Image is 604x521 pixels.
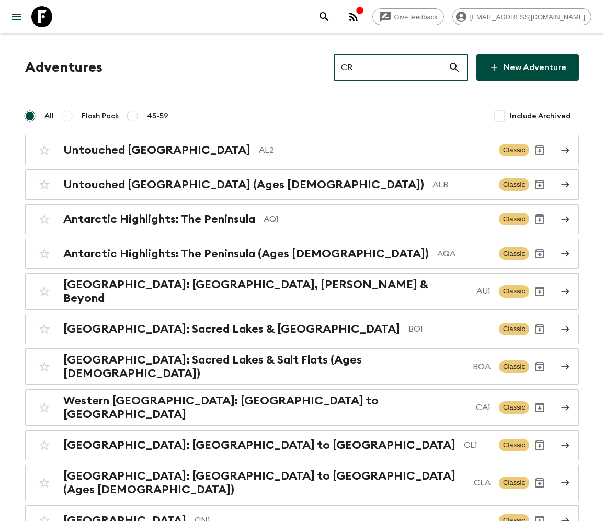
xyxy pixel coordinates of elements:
[529,397,550,418] button: Archive
[6,6,27,27] button: menu
[499,178,529,191] span: Classic
[25,204,579,234] a: Antarctic Highlights: The PeninsulaAQ1ClassicArchive
[529,209,550,230] button: Archive
[25,239,579,269] a: Antarctic Highlights: The Peninsula (Ages [DEMOGRAPHIC_DATA])AQAClassicArchive
[408,323,491,335] p: BO1
[25,135,579,165] a: Untouched [GEOGRAPHIC_DATA]AL2ClassicArchive
[529,356,550,377] button: Archive
[529,435,550,456] button: Archive
[464,439,491,451] p: CL1
[25,273,579,310] a: [GEOGRAPHIC_DATA]: [GEOGRAPHIC_DATA], [PERSON_NAME] & BeyondAU1ClassicArchive
[44,111,54,121] span: All
[389,13,443,21] span: Give feedback
[259,144,491,156] p: AL2
[529,243,550,264] button: Archive
[499,401,529,414] span: Classic
[63,278,468,305] h2: [GEOGRAPHIC_DATA]: [GEOGRAPHIC_DATA], [PERSON_NAME] & Beyond
[334,53,448,82] input: e.g. AR1, Argentina
[63,178,424,191] h2: Untouched [GEOGRAPHIC_DATA] (Ages [DEMOGRAPHIC_DATA])
[499,213,529,225] span: Classic
[63,322,400,336] h2: [GEOGRAPHIC_DATA]: Sacred Lakes & [GEOGRAPHIC_DATA]
[499,285,529,298] span: Classic
[63,353,464,380] h2: [GEOGRAPHIC_DATA]: Sacred Lakes & Salt Flats (Ages [DEMOGRAPHIC_DATA])
[476,401,491,414] p: CA1
[529,140,550,161] button: Archive
[499,247,529,260] span: Classic
[264,213,491,225] p: AQ1
[25,430,579,460] a: [GEOGRAPHIC_DATA]: [GEOGRAPHIC_DATA] to [GEOGRAPHIC_DATA]CL1ClassicArchive
[529,472,550,493] button: Archive
[25,348,579,385] a: [GEOGRAPHIC_DATA]: Sacred Lakes & Salt Flats (Ages [DEMOGRAPHIC_DATA])BOAClassicArchive
[63,143,250,157] h2: Untouched [GEOGRAPHIC_DATA]
[473,360,491,373] p: BOA
[63,212,255,226] h2: Antarctic Highlights: The Peninsula
[25,57,102,78] h1: Adventures
[476,285,491,298] p: AU1
[63,247,429,260] h2: Antarctic Highlights: The Peninsula (Ages [DEMOGRAPHIC_DATA])
[314,6,335,27] button: search adventures
[529,174,550,195] button: Archive
[499,360,529,373] span: Classic
[432,178,491,191] p: ALB
[372,8,444,25] a: Give feedback
[63,438,455,452] h2: [GEOGRAPHIC_DATA]: [GEOGRAPHIC_DATA] to [GEOGRAPHIC_DATA]
[499,144,529,156] span: Classic
[63,469,465,496] h2: [GEOGRAPHIC_DATA]: [GEOGRAPHIC_DATA] to [GEOGRAPHIC_DATA] (Ages [DEMOGRAPHIC_DATA])
[63,394,468,421] h2: Western [GEOGRAPHIC_DATA]: [GEOGRAPHIC_DATA] to [GEOGRAPHIC_DATA]
[499,439,529,451] span: Classic
[437,247,491,260] p: AQA
[464,13,591,21] span: [EMAIL_ADDRESS][DOMAIN_NAME]
[25,314,579,344] a: [GEOGRAPHIC_DATA]: Sacred Lakes & [GEOGRAPHIC_DATA]BO1ClassicArchive
[510,111,571,121] span: Include Archived
[25,389,579,426] a: Western [GEOGRAPHIC_DATA]: [GEOGRAPHIC_DATA] to [GEOGRAPHIC_DATA]CA1ClassicArchive
[82,111,119,121] span: Flash Pack
[25,465,579,501] a: [GEOGRAPHIC_DATA]: [GEOGRAPHIC_DATA] to [GEOGRAPHIC_DATA] (Ages [DEMOGRAPHIC_DATA])CLAClassicArchive
[147,111,168,121] span: 45-59
[476,54,579,81] a: New Adventure
[452,8,591,25] div: [EMAIL_ADDRESS][DOMAIN_NAME]
[474,477,491,489] p: CLA
[529,319,550,339] button: Archive
[529,281,550,302] button: Archive
[25,169,579,200] a: Untouched [GEOGRAPHIC_DATA] (Ages [DEMOGRAPHIC_DATA])ALBClassicArchive
[499,323,529,335] span: Classic
[499,477,529,489] span: Classic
